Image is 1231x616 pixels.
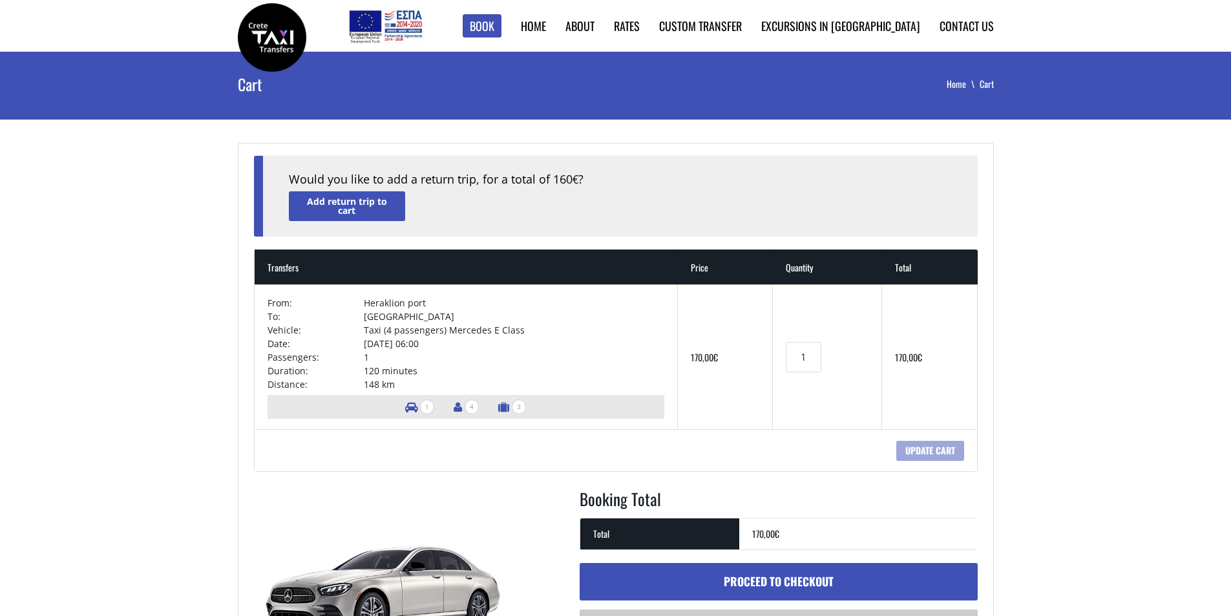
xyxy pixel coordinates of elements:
li: Cart [980,78,994,90]
span: 4 [465,399,479,414]
span: € [573,173,578,187]
td: Taxi (4 passengers) Mercedes E Class [364,323,664,337]
a: Book [463,14,501,38]
a: Custom Transfer [659,17,742,34]
th: Transfers [255,250,679,284]
img: Crete Taxi Transfers | Crete Taxi Transfers Cart | Crete Taxi Transfers [238,3,306,72]
td: Heraklion port [364,296,664,310]
span: 1 [420,399,434,414]
th: Price [678,250,773,284]
span: € [918,350,922,364]
td: [GEOGRAPHIC_DATA] [364,310,664,323]
a: Crete Taxi Transfers | Crete Taxi Transfers Cart | Crete Taxi Transfers [238,29,306,43]
h2: Booking Total [580,487,978,518]
input: Update cart [896,441,964,461]
td: 1 [364,350,664,364]
td: Duration: [268,364,364,377]
td: 120 minutes [364,364,664,377]
a: Excursions in [GEOGRAPHIC_DATA] [761,17,920,34]
span: € [775,527,779,540]
li: Number of vehicles [399,395,441,419]
bdi: 170,00 [691,350,718,364]
th: Quantity [773,250,882,284]
input: Transfers quantity [786,342,821,372]
span: 3 [512,399,526,414]
li: Number of passengers [447,395,485,419]
li: Number of luggage items [492,395,532,419]
td: From: [268,296,364,310]
bdi: 170,00 [895,350,922,364]
th: Total [580,518,739,549]
a: Add return trip to cart [289,191,405,220]
td: Distance: [268,377,364,391]
td: [DATE] 06:00 [364,337,664,350]
th: Total [882,250,977,284]
a: About [565,17,594,34]
td: Passengers: [268,350,364,364]
h1: Cart [238,52,492,116]
a: Contact us [940,17,994,34]
div: Would you like to add a return trip, for a total of 160 ? [289,171,952,188]
span: € [713,350,718,364]
a: Home [947,77,980,90]
img: e-bannersEUERDF180X90.jpg [347,6,424,45]
a: Rates [614,17,640,34]
bdi: 170,00 [752,527,779,540]
td: Vehicle: [268,323,364,337]
a: Proceed to checkout [580,563,978,600]
a: Home [521,17,546,34]
td: Date: [268,337,364,350]
td: To: [268,310,364,323]
td: 148 km [364,377,664,391]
